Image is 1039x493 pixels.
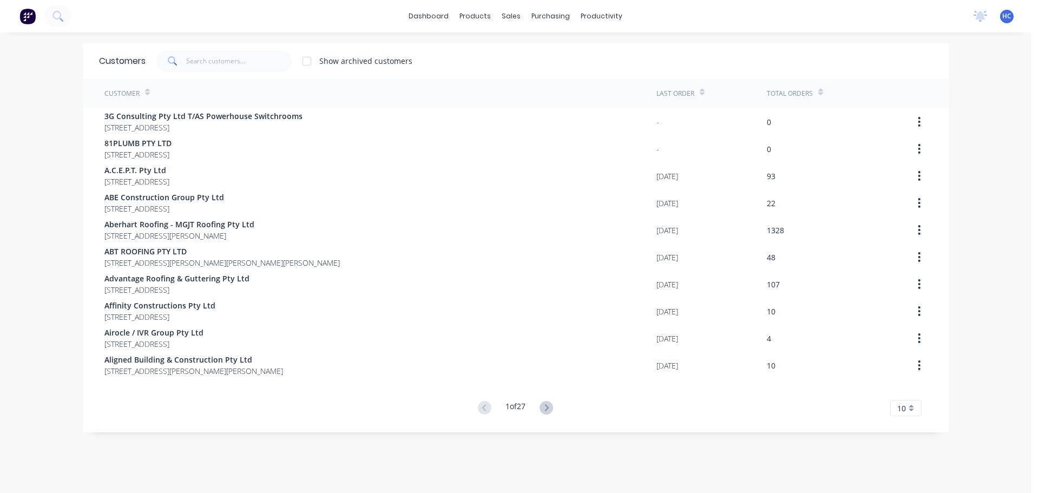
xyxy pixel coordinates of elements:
div: 10 [767,306,775,317]
div: Customer [104,89,140,98]
div: Last Order [656,89,694,98]
span: [STREET_ADDRESS][PERSON_NAME][PERSON_NAME][PERSON_NAME] [104,257,340,268]
span: [STREET_ADDRESS] [104,122,303,133]
div: 1 of 27 [505,400,525,416]
span: [STREET_ADDRESS] [104,176,169,187]
div: purchasing [526,8,575,24]
span: [STREET_ADDRESS][PERSON_NAME][PERSON_NAME] [104,365,283,377]
div: products [454,8,496,24]
div: [DATE] [656,225,678,236]
div: [DATE] [656,333,678,344]
div: 1328 [767,225,784,236]
span: 10 [897,403,906,414]
div: productivity [575,8,628,24]
div: 107 [767,279,780,290]
div: 0 [767,143,771,155]
img: Factory [19,8,36,24]
span: [STREET_ADDRESS] [104,149,172,160]
span: [STREET_ADDRESS][PERSON_NAME] [104,230,254,241]
div: - [656,143,659,155]
div: [DATE] [656,170,678,182]
span: [STREET_ADDRESS] [104,311,215,323]
div: [DATE] [656,198,678,209]
div: 93 [767,170,775,182]
div: 10 [767,360,775,371]
span: Affinity Constructions Pty Ltd [104,300,215,311]
div: [DATE] [656,360,678,371]
div: 22 [767,198,775,209]
a: dashboard [403,8,454,24]
div: 4 [767,333,771,344]
span: 81PLUMB PTY LTD [104,137,172,149]
span: [STREET_ADDRESS] [104,203,224,214]
div: [DATE] [656,279,678,290]
div: - [656,116,659,128]
span: Airocle / IVR Group Pty Ltd [104,327,203,338]
span: Aberhart Roofing - MGJT Roofing Pty Ltd [104,219,254,230]
div: sales [496,8,526,24]
span: [STREET_ADDRESS] [104,338,203,350]
span: Advantage Roofing & Guttering Pty Ltd [104,273,249,284]
div: Total Orders [767,89,813,98]
span: 3G Consulting Pty Ltd T/AS Powerhouse Switchrooms [104,110,303,122]
span: HC [1002,11,1011,21]
div: Customers [99,55,146,68]
span: [STREET_ADDRESS] [104,284,249,295]
div: Show archived customers [319,55,412,67]
div: [DATE] [656,252,678,263]
span: ABE Construction Group Pty Ltd [104,192,224,203]
div: 0 [767,116,771,128]
span: Aligned Building & Construction Pty Ltd [104,354,283,365]
span: ABT ROOFING PTY LTD [104,246,340,257]
span: A.C.E.P.T. Pty Ltd [104,165,169,176]
div: [DATE] [656,306,678,317]
input: Search customers... [186,50,292,72]
div: 48 [767,252,775,263]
